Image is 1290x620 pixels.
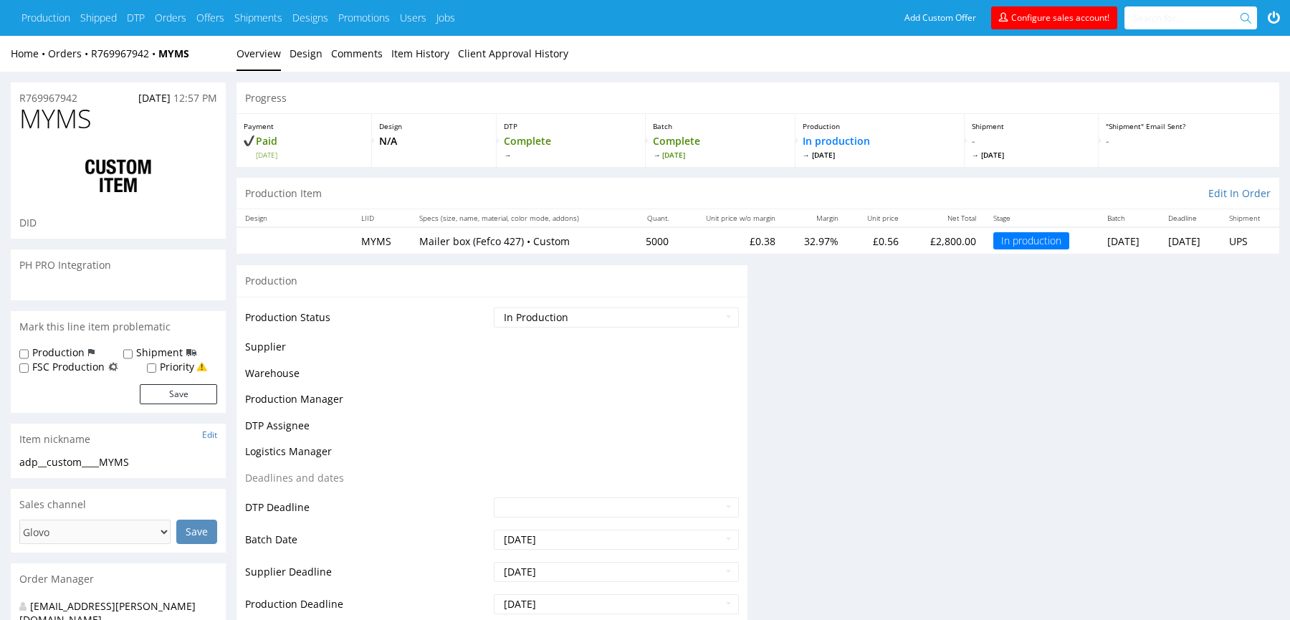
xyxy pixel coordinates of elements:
a: Overview [236,36,281,71]
p: - [1106,134,1272,148]
a: Orders [48,47,91,60]
p: DTP [504,121,638,131]
th: Quant. [628,209,677,227]
button: Save [140,384,217,404]
p: Complete [504,134,638,160]
a: R769967942 [19,91,77,105]
p: Payment [244,121,364,131]
td: Warehouse [245,365,490,391]
span: Configure sales account! [1011,11,1109,24]
div: Production [236,264,747,297]
th: Deadline [1160,209,1220,227]
a: Shipments [234,11,282,25]
p: N/A [379,134,489,148]
img: yellow_warning_triangle.png [196,361,207,372]
th: Shipment [1220,209,1279,227]
td: Supplier [245,338,490,365]
a: Item History [391,36,449,71]
div: Order Manager [11,563,226,595]
a: Jobs [436,11,455,25]
img: icon-production-flag.svg [88,345,95,360]
label: Production [32,345,85,360]
a: R769967942 [91,47,158,60]
input: Search for... [1133,6,1243,29]
td: 32.97% [784,227,847,254]
td: [DATE] [1160,227,1220,254]
td: Deadlines and dates [245,469,490,496]
span: [DATE] [803,150,957,160]
td: Batch Date [245,528,490,561]
label: FSC Production [32,360,105,374]
span: [DATE] [653,150,787,160]
p: Paid [244,134,364,160]
a: DTP [127,11,145,25]
td: UPS [1220,227,1279,254]
a: Add Custom Offer [897,6,984,29]
img: icon-shipping-flag.svg [186,345,196,360]
a: Edit In Order [1208,186,1271,201]
p: Production Item [245,186,322,201]
th: Design [236,209,353,227]
td: £0.56 [847,227,907,254]
th: Net Total [907,209,985,227]
a: MYMS [158,47,189,60]
th: Unit price w/o margin [677,209,784,227]
div: In production [993,232,1069,249]
label: Shipment [136,345,183,360]
input: Save [176,520,217,544]
img: icon-fsc-production-flag.svg [108,360,118,374]
td: Supplier Deadline [245,561,490,593]
span: [DATE] [256,150,364,160]
div: Mark this line item problematic [11,311,226,343]
th: Batch [1099,209,1160,227]
label: Priority [160,360,194,374]
a: Orders [155,11,186,25]
div: adp__custom____MYMS [19,455,217,469]
td: Production Manager [245,391,490,417]
a: Edit [202,429,217,441]
th: Stage [985,209,1099,227]
th: Unit price [847,209,907,227]
p: In production [803,134,957,160]
div: Progress [236,82,1279,114]
span: DID [19,216,37,229]
p: Shipment [972,121,1091,131]
td: 5000 [628,227,677,254]
span: 12:57 PM [173,91,217,105]
a: Offers [196,11,224,25]
div: PH PRO Integration [11,249,226,281]
a: Configure sales account! [991,6,1117,29]
p: "Shipment" Email Sent? [1106,121,1272,131]
p: Mailer box (Fefco 427) • Custom [419,234,619,249]
p: - [972,134,1091,160]
td: Logistics Manager [245,443,490,469]
span: [DATE] [138,91,171,105]
a: Designs [292,11,328,25]
a: Client Approval History [458,36,568,71]
a: Users [400,11,426,25]
td: Production Status [245,306,490,338]
td: [DATE] [1099,227,1160,254]
img: ico-item-custom-a8f9c3db6a5631ce2f509e228e8b95abde266dc4376634de7b166047de09ff05.png [61,148,176,205]
a: Comments [331,36,383,71]
a: Promotions [338,11,390,25]
span: [DATE] [972,150,1091,160]
th: LIID [353,209,411,227]
td: £2,800.00 [907,227,985,254]
td: DTP Assignee [245,417,490,444]
a: Home [11,47,48,60]
div: Sales channel [11,489,226,520]
p: Batch [653,121,787,131]
span: MYMS [19,105,92,133]
th: Specs (size, name, material, color mode, addons) [411,209,628,227]
div: Item nickname [11,424,226,455]
p: Production [803,121,957,131]
td: DTP Deadline [245,496,490,528]
td: MYMS [353,227,411,254]
a: Design [290,36,322,71]
a: Production [21,11,70,25]
a: Shipped [80,11,117,25]
p: Design [379,121,489,131]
